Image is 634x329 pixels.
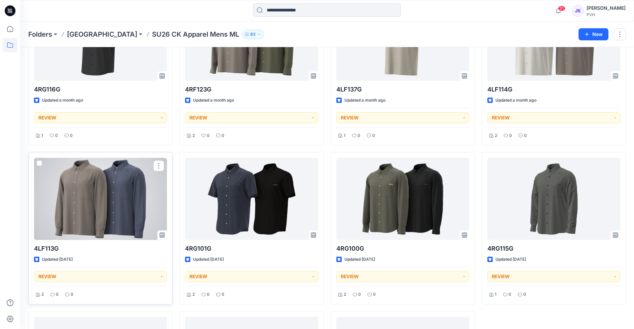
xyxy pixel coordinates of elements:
p: 4LF114G [487,85,620,94]
p: 1 [344,132,345,139]
p: 2 [192,291,195,298]
p: 1 [495,291,496,298]
p: Updated a month ago [193,97,234,104]
p: Updated a month ago [344,97,385,104]
p: 0 [56,291,59,298]
a: 4LF113G [34,158,167,240]
p: 2 [495,132,497,139]
p: SU26 CK Apparel Mens ML [152,30,239,39]
p: 0 [358,291,361,298]
p: Updated [DATE] [42,256,73,263]
p: 4RG115G [487,244,620,253]
div: [PERSON_NAME] [587,4,626,12]
p: 2 [41,291,44,298]
a: 4RG101G [185,158,318,240]
p: 0 [55,132,58,139]
p: 4RG116G [34,85,167,94]
button: 83 [242,30,264,39]
p: 0 [70,132,73,139]
p: 4RG101G [185,244,318,253]
p: 2 [344,291,346,298]
p: Updated [DATE] [193,256,224,263]
button: New [579,28,608,40]
p: 0 [222,291,224,298]
p: 0 [373,291,376,298]
p: 83 [250,31,256,38]
p: 0 [207,132,210,139]
p: 0 [509,132,512,139]
a: Folders [28,30,52,39]
p: 0 [207,291,210,298]
p: 0 [358,132,360,139]
p: Updated [DATE] [495,256,526,263]
div: PVH [587,12,626,17]
span: 31 [558,6,565,11]
a: 4RG100G [336,158,469,240]
a: [GEOGRAPHIC_DATA] [67,30,137,39]
p: 0 [372,132,375,139]
p: 4RF123G [185,85,318,94]
p: 4LF113G [34,244,167,253]
p: 0 [509,291,511,298]
p: Updated [DATE] [344,256,375,263]
p: 4LF137G [336,85,469,94]
p: 0 [222,132,224,139]
p: 4RG100G [336,244,469,253]
p: 0 [71,291,73,298]
div: JK [572,5,584,17]
p: 0 [523,291,526,298]
p: 0 [524,132,527,139]
p: Updated a month ago [42,97,83,104]
a: 4RG115G [487,158,620,240]
p: 2 [192,132,195,139]
p: Updated a month ago [495,97,536,104]
p: 1 [41,132,43,139]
